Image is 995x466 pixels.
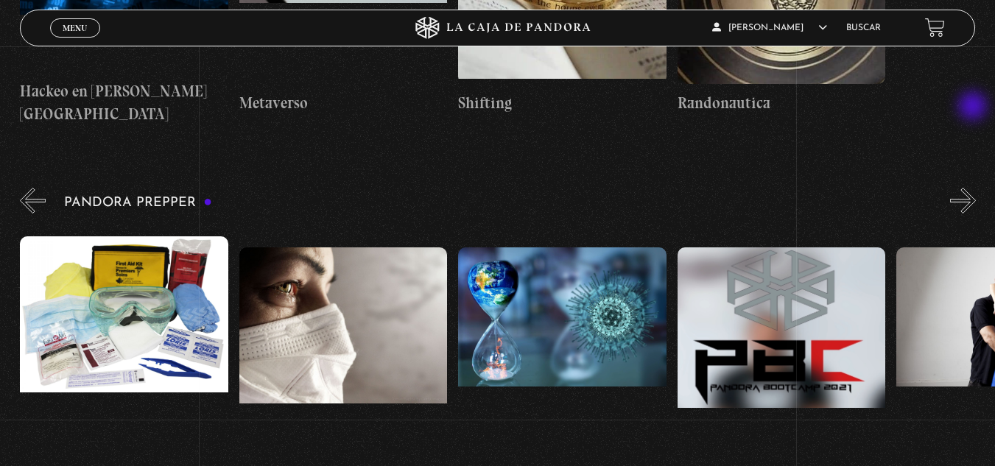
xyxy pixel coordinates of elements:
[458,91,667,115] h4: Shifting
[712,24,827,32] span: [PERSON_NAME]
[20,188,46,213] button: Previous
[925,18,945,38] a: View your shopping cart
[950,188,976,213] button: Next
[678,91,886,115] h4: Randonautica
[57,35,92,46] span: Cerrar
[63,24,87,32] span: Menu
[20,80,228,126] h4: Hackeo en [PERSON_NAME][GEOGRAPHIC_DATA]
[64,196,212,210] h3: Pandora Prepper
[239,91,448,115] h4: Metaverso
[846,24,881,32] a: Buscar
